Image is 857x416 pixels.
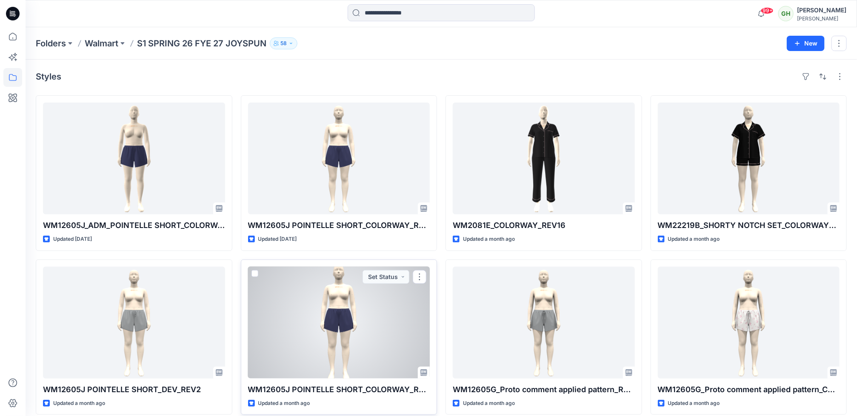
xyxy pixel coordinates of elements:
[453,384,635,396] p: WM12605G_Proto comment applied pattern_REV02
[43,219,225,231] p: WM12605J_ADM_POINTELLE SHORT_COLORWAY_REV4
[463,235,515,244] p: Updated a month ago
[658,267,840,379] a: WM12605G_Proto comment applied pattern_COLORWAY
[761,7,774,14] span: 99+
[797,15,846,22] div: [PERSON_NAME]
[43,103,225,214] a: WM12605J_ADM_POINTELLE SHORT_COLORWAY_REV4
[53,399,105,408] p: Updated a month ago
[43,267,225,379] a: WM12605J POINTELLE SHORT_DEV_REV2
[43,384,225,396] p: WM12605J POINTELLE SHORT_DEV_REV2
[658,384,840,396] p: WM12605G_Proto comment applied pattern_COLORWAY
[787,36,825,51] button: New
[258,399,310,408] p: Updated a month ago
[270,37,297,49] button: 58
[668,235,720,244] p: Updated a month ago
[668,399,720,408] p: Updated a month ago
[36,71,61,82] h4: Styles
[258,235,297,244] p: Updated [DATE]
[280,39,287,48] p: 58
[463,399,515,408] p: Updated a month ago
[658,219,840,231] p: WM22219B_SHORTY NOTCH SET_COLORWAY_REV16
[53,235,92,244] p: Updated [DATE]
[248,267,430,379] a: WM12605J POINTELLE SHORT_COLORWAY_REV2
[797,5,846,15] div: [PERSON_NAME]
[36,37,66,49] a: Folders
[453,219,635,231] p: WM2081E_COLORWAY_REV16
[248,384,430,396] p: WM12605J POINTELLE SHORT_COLORWAY_REV2
[453,267,635,379] a: WM12605G_Proto comment applied pattern_REV02
[137,37,266,49] p: S1 SPRING 26 FYE 27 JOYSPUN
[778,6,794,21] div: GH
[248,219,430,231] p: WM12605J POINTELLE SHORT_COLORWAY_REV3
[453,103,635,214] a: WM2081E_COLORWAY_REV16
[248,103,430,214] a: WM12605J POINTELLE SHORT_COLORWAY_REV3
[85,37,118,49] a: Walmart
[658,103,840,214] a: WM22219B_SHORTY NOTCH SET_COLORWAY_REV16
